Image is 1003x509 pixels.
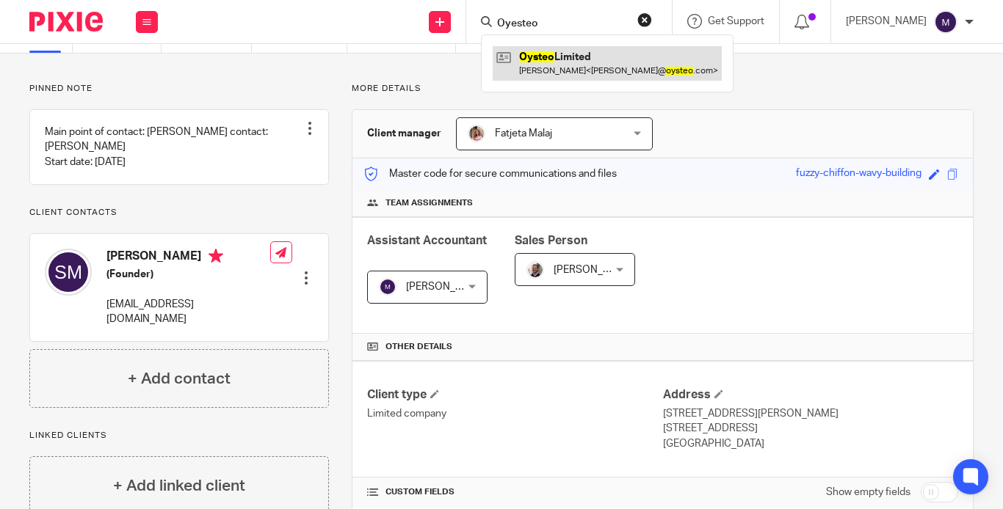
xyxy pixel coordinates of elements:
[406,282,487,292] span: [PERSON_NAME]
[209,249,223,263] i: Primary
[29,207,329,219] p: Client contacts
[29,430,329,442] p: Linked clients
[363,166,617,181] p: Master code for secure communications and files
[106,249,270,267] h4: [PERSON_NAME]
[367,486,662,498] h4: CUSTOM FIELDS
[352,83,974,95] p: More details
[496,18,628,31] input: Search
[367,387,662,403] h4: Client type
[663,436,958,451] p: [GEOGRAPHIC_DATA]
[106,297,270,327] p: [EMAIL_ADDRESS][DOMAIN_NAME]
[663,421,958,436] p: [STREET_ADDRESS]
[526,261,544,279] img: Matt%20Circle.png
[663,387,958,403] h4: Address
[495,128,552,139] span: Fatjeta Malaj
[468,125,485,142] img: MicrosoftTeams-image%20(5).png
[515,235,587,246] span: Sales Person
[637,12,652,27] button: Clear
[367,126,441,141] h3: Client manager
[554,265,634,275] span: [PERSON_NAME]
[708,16,764,26] span: Get Support
[934,10,957,34] img: svg%3E
[106,267,270,282] h5: (Founder)
[826,485,910,499] label: Show empty fields
[113,475,245,497] h4: + Add linked client
[379,278,397,296] img: svg%3E
[367,235,487,246] span: Assistant Accountant
[29,12,103,32] img: Pixie
[128,367,231,390] h4: + Add contact
[385,341,452,353] span: Other details
[796,166,921,183] div: fuzzy-chiffon-wavy-building
[29,83,329,95] p: Pinned note
[45,249,92,296] img: svg%3E
[367,406,662,421] p: Limited company
[663,406,958,421] p: [STREET_ADDRESS][PERSON_NAME]
[385,197,473,209] span: Team assignments
[846,14,927,29] p: [PERSON_NAME]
